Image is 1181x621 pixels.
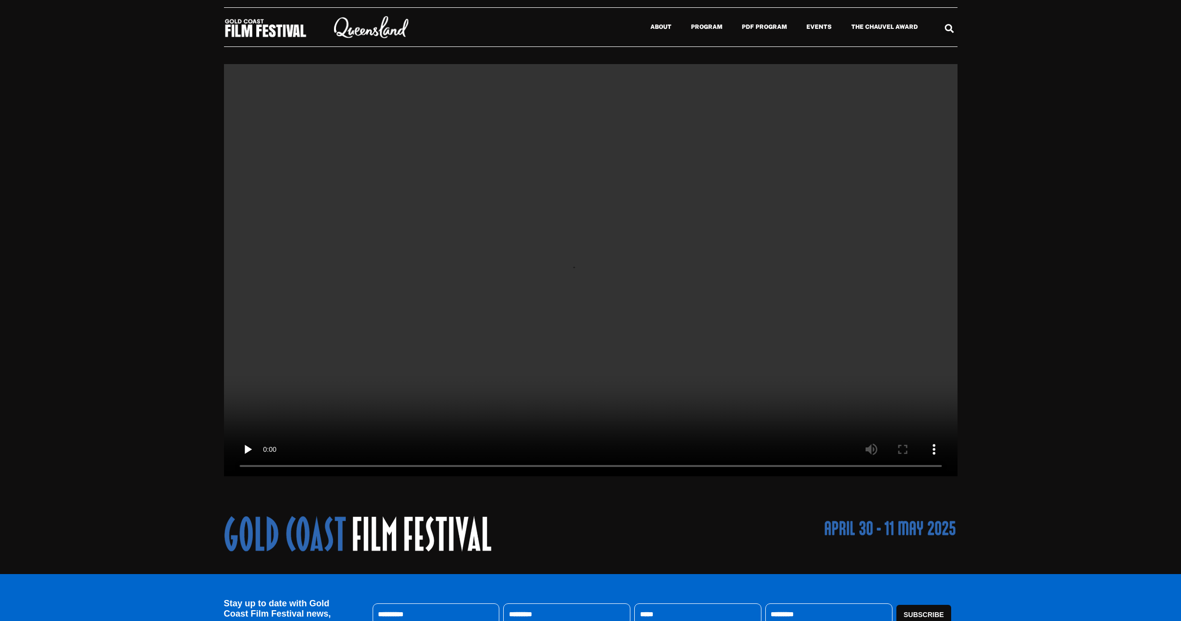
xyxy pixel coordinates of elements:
a: PDF Program [732,16,797,38]
a: Program [681,16,732,38]
a: Events [797,16,842,38]
div: Search [941,20,957,36]
a: The Chauvel Award [842,16,928,38]
a: About [641,16,681,38]
span: Subscribe [904,611,944,618]
nav: Menu [431,16,928,38]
